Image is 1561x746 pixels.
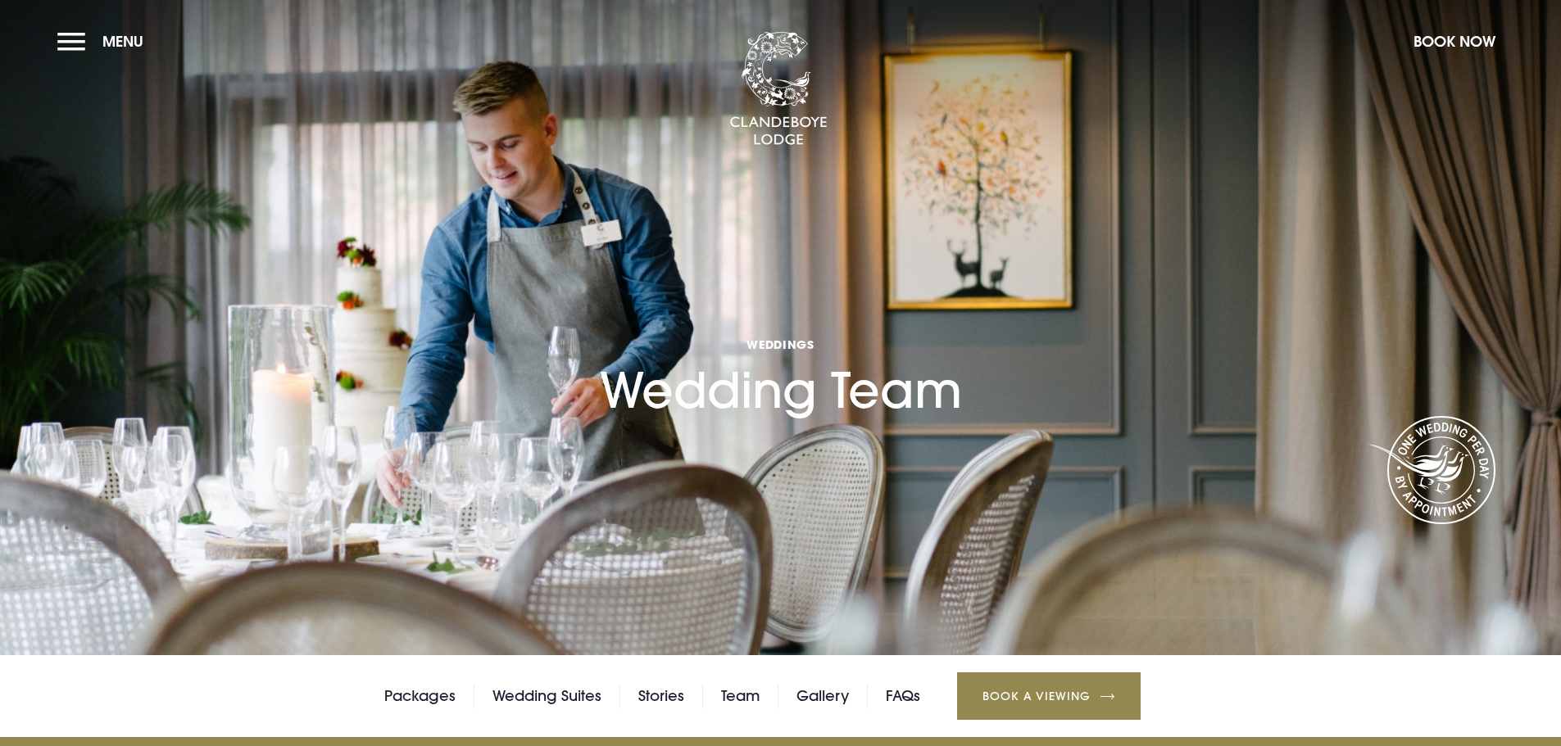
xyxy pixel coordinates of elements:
[57,24,152,59] button: Menu
[796,684,849,708] a: Gallery
[1405,24,1504,59] button: Book Now
[384,684,456,708] a: Packages
[600,337,962,352] span: Weddings
[886,684,920,708] a: FAQs
[957,672,1141,720] a: Book a Viewing
[600,244,962,419] h1: Wedding Team
[729,32,828,147] img: Clandeboye Lodge
[638,684,684,708] a: Stories
[102,32,143,51] span: Menu
[721,684,760,708] a: Team
[492,684,601,708] a: Wedding Suites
